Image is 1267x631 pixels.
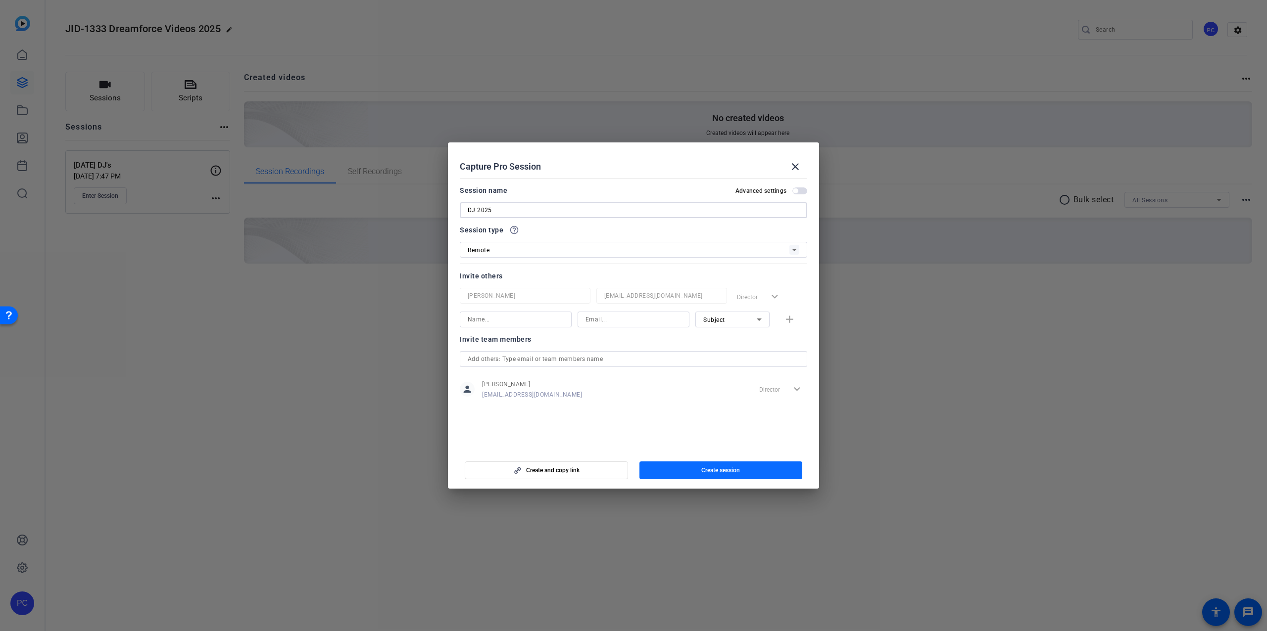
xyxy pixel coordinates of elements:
[701,466,740,474] span: Create session
[468,353,799,365] input: Add others: Type email or team members name
[468,204,799,216] input: Enter Session Name
[460,382,475,397] mat-icon: person
[604,290,719,302] input: Email...
[460,155,807,179] div: Capture Pro Session
[460,184,507,196] div: Session name
[468,290,583,302] input: Name...
[703,316,725,323] span: Subject
[460,270,807,282] div: Invite others
[735,187,786,195] h2: Advanced settings
[460,333,807,345] div: Invite team members
[585,314,682,325] input: Email...
[482,391,582,399] span: [EMAIL_ADDRESS][DOMAIN_NAME]
[526,466,580,474] span: Create and copy link
[482,380,582,388] span: [PERSON_NAME]
[509,225,519,235] mat-icon: help_outline
[789,161,801,173] mat-icon: close
[639,461,803,479] button: Create session
[465,461,628,479] button: Create and copy link
[460,224,503,236] span: Session type
[468,247,489,254] span: Remote
[468,314,564,325] input: Name...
